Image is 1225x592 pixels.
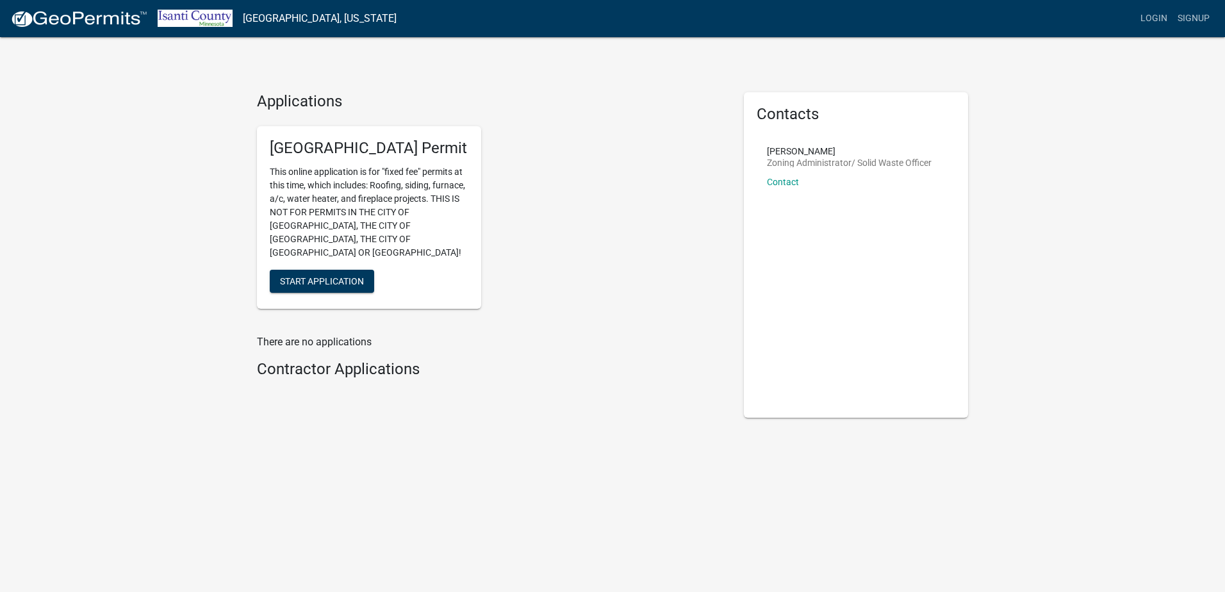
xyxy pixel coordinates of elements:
p: Zoning Administrator/ Solid Waste Officer [767,158,932,167]
wm-workflow-list-section: Contractor Applications [257,360,725,384]
h4: Applications [257,92,725,111]
a: Login [1135,6,1172,31]
h5: [GEOGRAPHIC_DATA] Permit [270,139,468,158]
h5: Contacts [757,105,955,124]
h4: Contractor Applications [257,360,725,379]
button: Start Application [270,270,374,293]
wm-workflow-list-section: Applications [257,92,725,319]
a: Contact [767,177,799,187]
span: Start Application [280,275,364,286]
img: Isanti County, Minnesota [158,10,233,27]
p: There are no applications [257,334,725,350]
p: This online application is for "fixed fee" permits at this time, which includes: Roofing, siding,... [270,165,468,259]
p: [PERSON_NAME] [767,147,932,156]
a: Signup [1172,6,1215,31]
a: [GEOGRAPHIC_DATA], [US_STATE] [243,8,397,29]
